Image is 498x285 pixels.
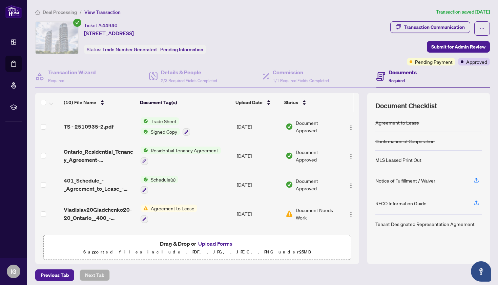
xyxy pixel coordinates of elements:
[436,8,490,16] article: Transaction saved [DATE]
[64,122,113,131] span: TS - 2510935-2.pdf
[64,99,96,106] span: (10) File Name
[389,78,405,83] span: Required
[348,183,354,188] img: Logo
[48,68,96,76] h4: Transaction Wizard
[348,212,354,217] img: Logo
[196,239,234,248] button: Upload Forms
[35,10,40,15] span: home
[348,154,354,159] img: Logo
[48,78,64,83] span: Required
[234,170,283,199] td: [DATE]
[286,152,293,159] img: Document Status
[161,68,217,76] h4: Details & People
[284,99,298,106] span: Status
[234,141,283,170] td: [DATE]
[84,9,121,15] span: View Transaction
[141,176,178,194] button: Status IconSchedule(s)
[296,206,339,221] span: Document Needs Work
[41,270,69,281] span: Previous Tab
[375,220,475,228] div: Tenant Designated Representation Agreement
[375,156,421,164] div: MLS Leased Print Out
[137,93,233,112] th: Document Tag(s)
[282,93,340,112] th: Status
[64,206,135,222] span: Vladislav20Gladchenko20-20_Ontario__400_-_Agreement_to_Lease__Residential_-_2230_Lake_shore_unit_...
[375,101,437,111] span: Document Checklist
[431,41,485,52] span: Submit for Admin Review
[471,261,491,282] button: Open asap
[11,267,17,276] span: IG
[73,19,81,27] span: check-circle
[286,123,293,130] img: Document Status
[466,58,487,65] span: Approved
[404,22,465,33] div: Transaction Communication
[80,269,110,281] button: Next Tab
[375,199,427,207] div: RECO Information Guide
[415,58,453,65] span: Pending Payment
[102,22,118,28] span: 44940
[5,5,22,18] img: logo
[286,210,293,217] img: Document Status
[64,176,135,193] span: 401_Schedule_-_Agreement_to_Lease_-_Residential_-_A_-_PropTx-[PERSON_NAME]-2.pdf
[390,21,470,33] button: Transaction Communication
[148,205,197,212] span: Agreement to Lease
[346,121,356,132] button: Logo
[234,228,283,258] td: [DATE]
[141,147,148,154] img: Status Icon
[148,176,178,183] span: Schedule(s)
[346,208,356,219] button: Logo
[84,29,134,37] span: [STREET_ADDRESS]
[389,68,417,76] h4: Documents
[375,137,435,145] div: Confirmation of Cooperation
[141,205,148,212] img: Status Icon
[234,199,283,228] td: [DATE]
[84,45,206,54] div: Status:
[235,99,263,106] span: Upload Date
[102,46,203,53] span: Trade Number Generated - Pending Information
[148,128,180,135] span: Signed Copy
[346,150,356,161] button: Logo
[61,93,138,112] th: (10) File Name
[375,119,419,126] div: Agreement to Lease
[233,93,282,112] th: Upload Date
[296,119,339,134] span: Document Approved
[35,269,74,281] button: Previous Tab
[234,112,283,141] td: [DATE]
[160,239,234,248] span: Drag & Drop or
[346,179,356,190] button: Logo
[141,117,190,136] button: Status IconTrade SheetStatus IconSigned Copy
[141,176,148,183] img: Status Icon
[273,78,329,83] span: 1/1 Required Fields Completed
[44,235,351,260] span: Drag & Drop orUpload FormsSupported files include .PDF, .JPG, .JPEG, .PNG under25MB
[375,177,435,184] div: Notice of Fulfillment / Waiver
[296,148,339,163] span: Document Approved
[480,26,484,31] span: ellipsis
[348,125,354,130] img: Logo
[43,9,77,15] span: Deal Processing
[48,248,347,256] p: Supported files include .PDF, .JPG, .JPEG, .PNG under 25 MB
[161,78,217,83] span: 2/3 Required Fields Completed
[36,22,78,54] img: IMG-W12200559_1.jpg
[80,8,82,16] li: /
[427,41,490,53] button: Submit for Admin Review
[141,147,221,165] button: Status IconResidential Tenancy Agreement
[148,117,179,125] span: Trade Sheet
[141,128,148,135] img: Status Icon
[286,181,293,188] img: Document Status
[148,147,221,154] span: Residential Tenancy Agreement
[273,68,329,76] h4: Commission
[141,205,197,223] button: Status IconAgreement to Lease
[84,21,118,29] div: Ticket #:
[296,177,339,192] span: Document Approved
[64,148,135,164] span: Ontario_Residential_Tenancy_Agreement-2230_Lake_Shore_unit_3304.pdf
[141,117,148,125] img: Status Icon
